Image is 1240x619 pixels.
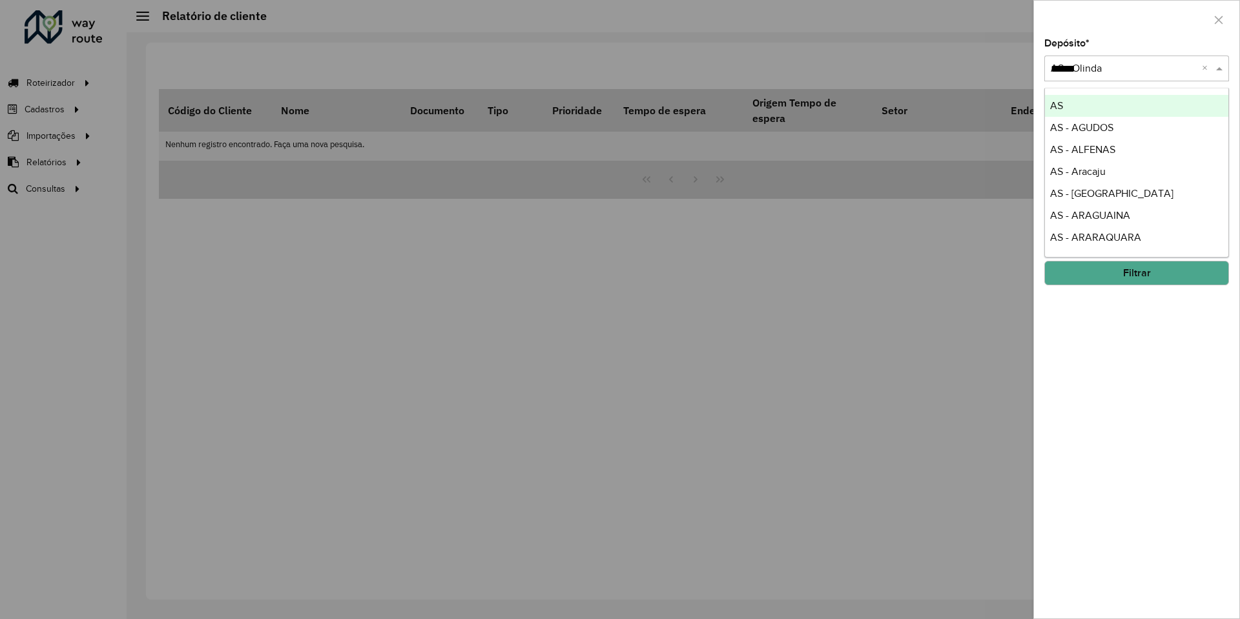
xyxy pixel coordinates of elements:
span: AS - ARARAQUARA [1050,232,1141,243]
span: AS - Aracaju [1050,166,1106,177]
button: Filtrar [1044,261,1229,285]
span: AS [1050,100,1063,111]
span: AS - ALFENAS [1050,144,1115,155]
ng-dropdown-panel: Options list [1044,88,1229,258]
span: Clear all [1202,61,1213,76]
span: AS - [GEOGRAPHIC_DATA] [1050,188,1173,199]
span: AS - ARAGUAINA [1050,210,1130,221]
label: Depósito [1044,36,1090,51]
span: AS - AGUDOS [1050,122,1113,133]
